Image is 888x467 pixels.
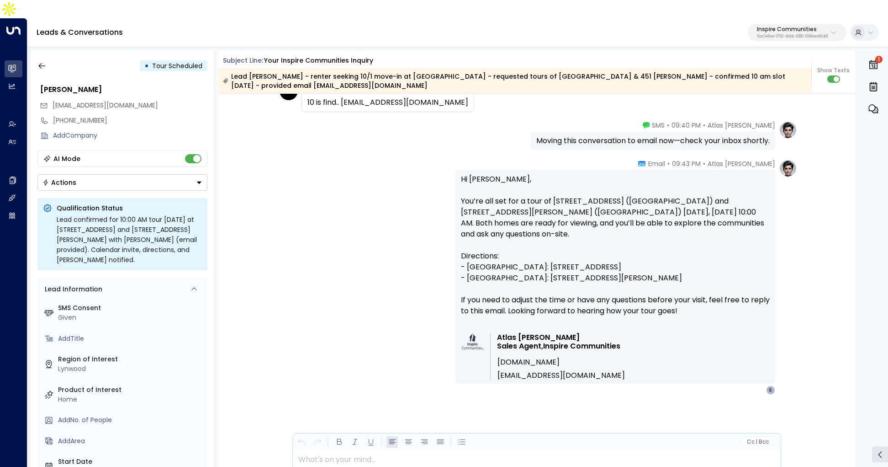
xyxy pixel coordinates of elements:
[58,385,204,395] label: Product of Interest
[53,101,158,110] span: msshannonwilliams@aol.com
[779,121,797,139] img: profile-logo.png
[307,97,468,108] div: 10 is find.. [EMAIL_ADDRESS][DOMAIN_NAME]
[58,415,204,425] div: AddNo. of People
[42,178,76,187] div: Actions
[58,395,204,404] div: Home
[757,35,828,38] p: 5ac0484e-0702-4bbb-8380-6168aea91a66
[703,159,705,168] span: •
[743,438,772,446] button: Cc|Bcc
[497,371,625,380] a: [EMAIL_ADDRESS][DOMAIN_NAME]
[756,439,757,445] span: |
[58,364,204,374] div: Lynwood
[58,354,204,364] label: Region of Interest
[42,284,102,294] div: Lead Information
[667,121,669,130] span: •
[58,436,204,446] div: AddArea
[37,174,207,191] div: Button group with a nested menu
[152,61,202,70] span: Tour Scheduled
[708,121,775,130] span: Atlas [PERSON_NAME]
[536,135,770,146] div: Moving this conversation to email now—check your inbox shortly.
[312,436,323,448] button: Redo
[53,131,207,140] div: AddCompany
[766,386,775,395] div: S
[672,159,701,168] span: 09:43 PM
[264,56,373,65] div: Your Inspire Communities Inquiry
[58,334,204,344] div: AddTitle
[543,342,620,350] span: Inspire Communities
[708,159,775,168] span: Atlas [PERSON_NAME]
[223,72,806,90] div: Lead [PERSON_NAME] - renter seeking 10/1 move-in at [GEOGRAPHIC_DATA] - requested tours of [GEOGR...
[779,159,797,177] img: profile-logo.png
[671,121,701,130] span: 09:40 PM
[746,439,768,445] span: Cc Bcc
[652,121,665,130] span: SMS
[497,358,560,366] a: [DOMAIN_NAME]
[37,27,123,38] a: Leads & Conversations
[703,121,705,130] span: •
[497,342,543,350] span: Sales Agent,
[58,313,204,322] div: Given
[875,56,883,63] span: 1
[757,27,828,32] p: Inspire Communities
[40,84,207,95] div: [PERSON_NAME]
[817,66,850,75] span: Show Texts
[461,174,770,327] p: Hi [PERSON_NAME], You’re all set for a tour of [STREET_ADDRESS] ([GEOGRAPHIC_DATA]) and [STREET_A...
[866,55,881,75] button: 1
[144,58,149,74] div: •
[58,457,204,467] label: Start Date
[748,24,846,41] button: Inspire Communities5ac0484e-0702-4bbb-8380-6168aea91a66
[57,215,202,265] div: Lead confirmed for 10:00 AM tour [DATE] at [STREET_ADDRESS] and [STREET_ADDRESS][PERSON_NAME] wit...
[37,174,207,191] button: Actions
[53,154,80,163] div: AI Mode
[53,101,158,110] span: [EMAIL_ADDRESS][DOMAIN_NAME]
[57,204,202,213] p: Qualification Status
[53,116,207,125] div: [PHONE_NUMBER]
[296,436,307,448] button: Undo
[58,303,204,313] label: SMS Consent
[667,159,670,168] span: •
[497,333,580,342] span: Atlas [PERSON_NAME]
[648,159,665,168] span: Email
[223,56,263,65] span: Subject Line:
[462,333,484,349] img: photo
